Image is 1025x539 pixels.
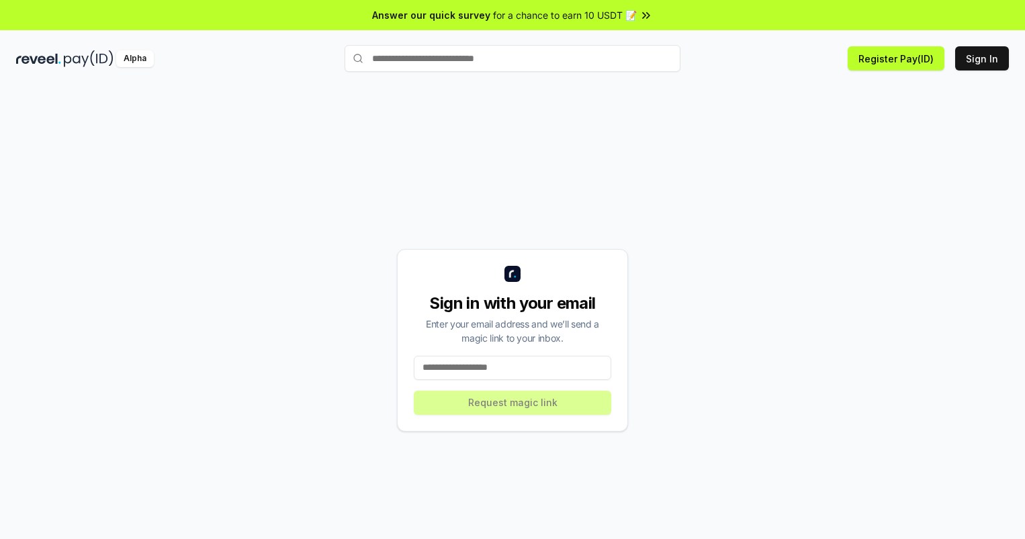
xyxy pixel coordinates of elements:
div: Alpha [116,50,154,67]
div: Enter your email address and we’ll send a magic link to your inbox. [414,317,611,345]
div: Sign in with your email [414,293,611,314]
button: Sign In [955,46,1009,70]
button: Register Pay(ID) [848,46,944,70]
span: Answer our quick survey [372,8,490,22]
img: pay_id [64,50,114,67]
img: reveel_dark [16,50,61,67]
span: for a chance to earn 10 USDT 📝 [493,8,637,22]
img: logo_small [504,266,521,282]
